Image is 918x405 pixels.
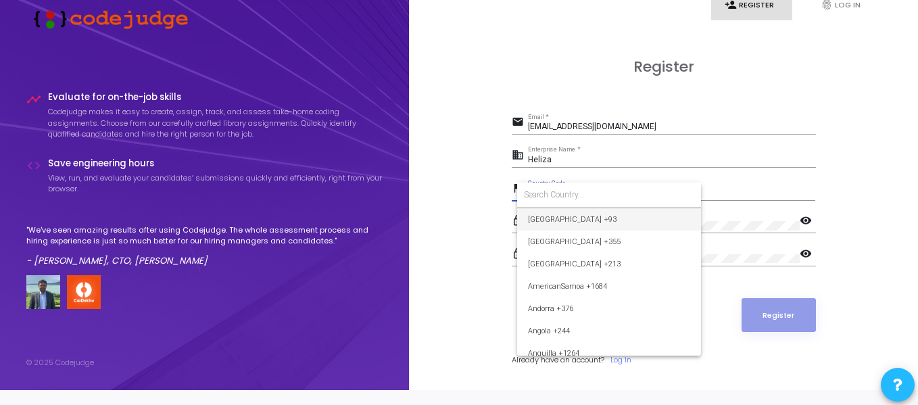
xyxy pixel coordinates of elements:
[528,320,690,342] span: Angola +244
[528,208,690,231] span: [GEOGRAPHIC_DATA] +93
[528,342,690,364] span: Anguilla +1264
[528,253,690,275] span: [GEOGRAPHIC_DATA] +213
[528,297,690,320] span: Andorra +376
[528,275,690,297] span: AmericanSamoa +1684
[524,189,694,201] input: Search Country...
[528,231,690,253] span: [GEOGRAPHIC_DATA] +355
